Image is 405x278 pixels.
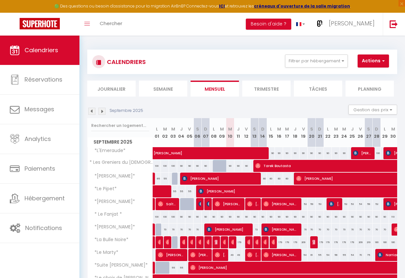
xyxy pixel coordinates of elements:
[207,223,250,236] span: [PERSON_NAME]
[215,198,242,210] span: [PERSON_NAME]
[348,224,356,236] div: 70
[153,173,161,185] div: 65
[327,126,329,132] abbr: L
[20,18,60,29] img: Super Booking
[299,224,308,236] div: 70
[384,126,386,132] abbr: L
[207,236,209,248] span: [PERSON_NAME]
[191,81,239,97] li: Mensuel
[154,144,364,156] span: [PERSON_NAME]
[177,262,185,274] div: 55
[91,120,149,131] input: Rechercher un logement...
[308,118,316,147] th: 20
[324,224,332,236] div: 70
[310,126,313,132] abbr: S
[226,211,234,223] div: 90
[234,211,243,223] div: 90
[194,211,202,223] div: 90
[373,198,381,210] div: 52
[316,118,324,147] th: 21
[218,211,226,223] div: 90
[259,211,267,223] div: 90
[294,81,342,97] li: Tâches
[228,126,232,132] abbr: M
[180,126,183,132] abbr: J
[25,105,54,113] span: Messages
[161,160,169,172] div: 100
[177,118,185,147] th: 04
[202,160,210,172] div: 90
[329,19,375,27] span: [PERSON_NAME]
[89,262,149,269] span: *Suite [PERSON_NAME]*
[242,211,250,223] div: 90
[158,236,160,248] span: Cany [PERSON_NAME]
[153,211,161,223] div: 100
[25,164,55,173] span: Paiements
[234,249,243,261] div: 49
[139,81,187,97] li: Semaine
[389,211,397,223] div: 110
[202,211,210,223] div: 90
[169,118,177,147] th: 03
[220,126,224,132] abbr: M
[161,211,169,223] div: 100
[332,236,340,248] div: 179
[308,224,316,236] div: 70
[391,126,395,132] abbr: M
[364,198,373,210] div: 59
[231,236,234,248] span: [PERSON_NAME]
[348,105,397,115] button: Gestion des prix
[158,198,177,210] span: Saltouna
[234,118,243,147] th: 11
[89,249,120,256] span: *Le Marty*
[242,118,250,147] th: 12
[194,160,202,172] div: 90
[153,118,161,147] th: 01
[263,236,266,248] span: [PERSON_NAME]
[169,211,177,223] div: 100
[242,81,291,97] li: Trimestre
[150,147,159,160] a: [PERSON_NAME]
[340,249,348,261] div: 55
[291,211,299,223] div: 90
[198,236,201,248] span: [PERSON_NAME]
[25,46,58,54] span: Calendriers
[259,118,267,147] th: 14
[299,249,308,261] div: 54
[348,198,356,210] div: 53
[25,194,65,202] span: Hébergement
[185,185,194,197] div: 55
[185,224,194,236] div: 70
[194,118,202,147] th: 06
[381,118,389,147] th: 29
[267,118,275,147] th: 15
[356,198,364,210] div: 54
[348,118,356,147] th: 25
[110,108,143,114] p: Septembre 2025
[324,236,332,248] div: 179
[299,118,308,147] th: 19
[226,160,234,172] div: 90
[342,126,346,132] abbr: M
[156,126,158,132] abbr: L
[254,3,350,9] a: créneaux d'ouverture de la salle migration
[25,224,62,232] span: Notifications
[210,211,218,223] div: 90
[324,249,332,261] div: 54
[316,198,324,210] div: 53
[356,249,364,261] div: 70
[272,236,274,248] span: [PERSON_NAME]
[190,236,193,248] span: [PERSON_NAME]
[340,211,348,223] div: 90
[324,118,332,147] th: 22
[213,126,215,132] abbr: L
[95,13,127,36] a: Chercher
[246,19,291,30] button: Besoin d'aide ?
[219,3,225,9] a: ICI
[89,198,137,205] span: *[PERSON_NAME]*
[204,126,207,132] abbr: D
[373,224,381,236] div: 70
[161,224,169,236] div: 70
[242,160,250,172] div: 90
